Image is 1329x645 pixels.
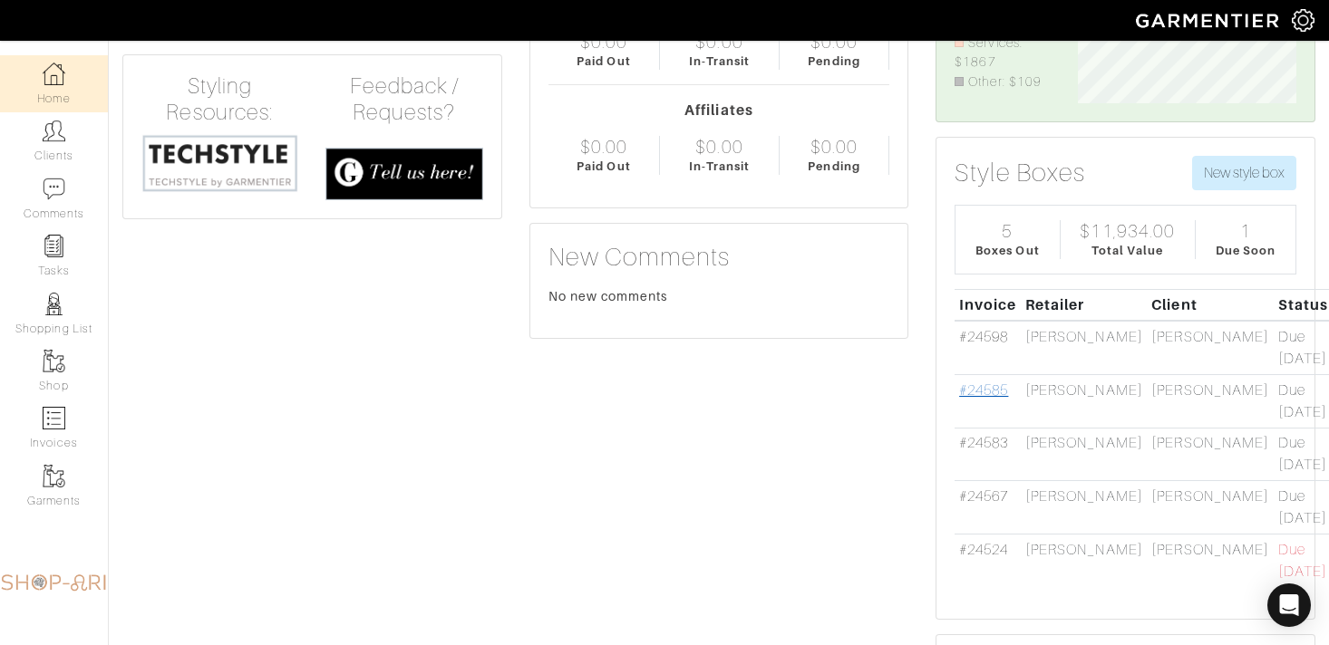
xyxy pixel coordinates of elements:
[808,158,859,175] div: Pending
[43,407,65,429] img: orders-icon-0abe47150d42831381b5fb84f609e132dff9fe21cb692f30cb5eec754e2cba89.png
[1021,428,1147,481] td: [PERSON_NAME]
[1292,9,1314,32] img: gear-icon-white-bd11855cb880d31180b6d7d6211b90ccbf57a29d726f0c71d8c61bd08dd39cc2.png
[1021,374,1147,428] td: [PERSON_NAME]
[141,133,298,193] img: techstyle-93310999766a10050dc78ceb7f971a75838126fd19372ce40ba20cdf6a89b94b.png
[1216,242,1276,259] div: Due Soon
[1127,5,1292,36] img: garmentier-logo-header-white-b43fb05a5012e4ada735d5af1a66efaba907eab6374d6393d1fbf88cb4ef424d.png
[689,53,751,70] div: In-Transit
[689,158,751,175] div: In-Transit
[1148,289,1274,321] th: Client
[580,31,627,53] div: $0.00
[955,158,1085,188] h3: Style Boxes
[1240,220,1251,242] div: 1
[580,136,627,158] div: $0.00
[810,31,858,53] div: $0.00
[1148,374,1274,428] td: [PERSON_NAME]
[1267,583,1311,627] div: Open Intercom Messenger
[1021,534,1147,586] td: [PERSON_NAME]
[955,72,1051,92] li: Other: $109
[43,293,65,315] img: stylists-icon-eb353228a002819b7ec25b43dbf5f0378dd9e0616d9560372ff212230b889e62.png
[43,350,65,372] img: garments-icon-b7da505a4dc4fd61783c78ac3ca0ef83fa9d6f193b1c9dc38574b1d14d53ca28.png
[1021,289,1147,321] th: Retailer
[43,465,65,487] img: garments-icon-b7da505a4dc4fd61783c78ac3ca0ef83fa9d6f193b1c9dc38574b1d14d53ca28.png
[1021,321,1147,374] td: [PERSON_NAME]
[1021,481,1147,534] td: [PERSON_NAME]
[808,53,859,70] div: Pending
[577,53,630,70] div: Paid Out
[1192,156,1296,190] button: New style box
[1080,220,1175,242] div: $11,934.00
[695,136,742,158] div: $0.00
[1002,220,1013,242] div: 5
[959,488,1008,505] a: #24567
[141,73,298,126] h4: Styling Resources:
[577,158,630,175] div: Paid Out
[955,34,1051,72] li: Services: $1867
[325,73,482,126] h4: Feedback / Requests?
[810,136,858,158] div: $0.00
[959,542,1008,558] a: #24524
[1091,242,1164,259] div: Total Value
[43,235,65,257] img: reminder-icon-8004d30b9f0a5d33ae49ab947aed9ed385cf756f9e5892f1edd6e32f2345188e.png
[43,120,65,142] img: clients-icon-6bae9207a08558b7cb47a8932f037763ab4055f8c8b6bfacd5dc20c3e0201464.png
[695,31,742,53] div: $0.00
[959,382,1008,399] a: #24585
[1148,321,1274,374] td: [PERSON_NAME]
[1148,428,1274,481] td: [PERSON_NAME]
[548,242,890,273] h3: New Comments
[959,329,1008,345] a: #24598
[548,100,890,121] div: Affiliates
[325,148,482,200] img: feedback_requests-3821251ac2bd56c73c230f3229a5b25d6eb027adea667894f41107c140538ee0.png
[1278,542,1327,580] span: Due [DATE]
[955,289,1021,321] th: Invoice
[43,63,65,85] img: dashboard-icon-dbcd8f5a0b271acd01030246c82b418ddd0df26cd7fceb0bd07c9910d44c42f6.png
[959,435,1008,451] a: #24583
[1148,481,1274,534] td: [PERSON_NAME]
[43,178,65,200] img: comment-icon-a0a6a9ef722e966f86d9cbdc48e553b5cf19dbc54f86b18d962a5391bc8f6eb6.png
[1148,534,1274,586] td: [PERSON_NAME]
[548,287,890,305] div: No new comments
[975,242,1039,259] div: Boxes Out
